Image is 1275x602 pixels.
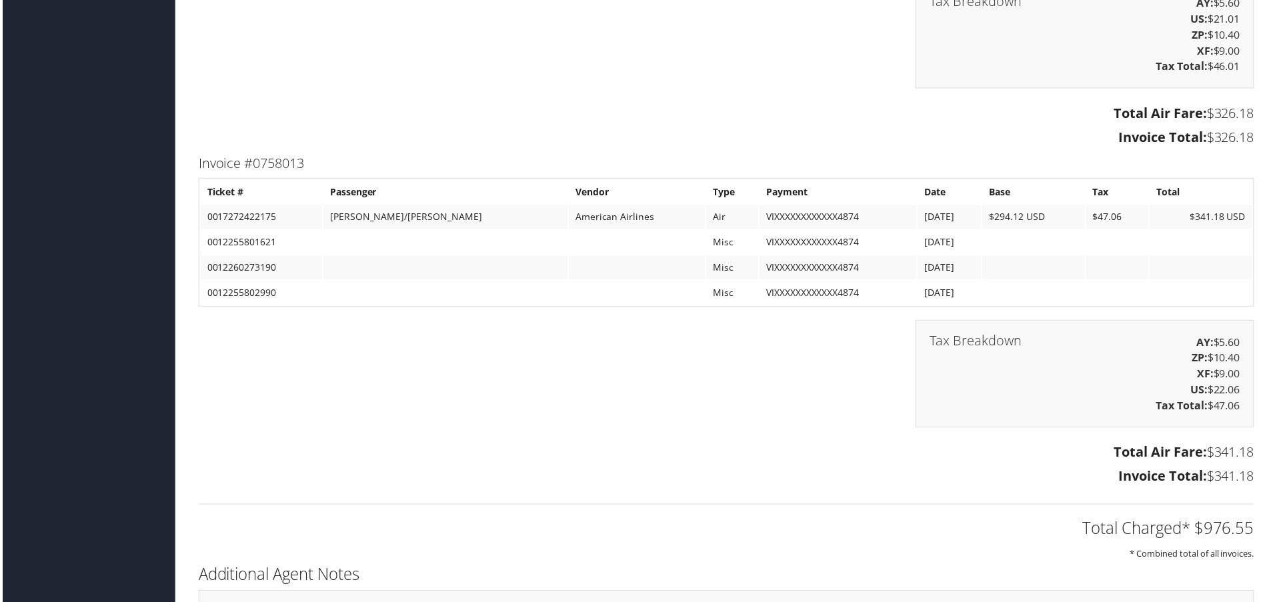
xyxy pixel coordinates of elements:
td: 0012255802990 [199,282,321,306]
strong: Invoice Total: [1121,469,1210,487]
strong: AY: [1199,336,1216,351]
strong: ZP: [1194,27,1210,42]
td: VIXXXXXXXXXXXX4874 [760,231,918,255]
th: Passenger [322,181,567,205]
h3: $326.18 [197,105,1257,123]
h2: Total Charged* $976.55 [197,519,1257,542]
strong: US: [1193,384,1210,399]
strong: Invoice Total: [1121,129,1210,147]
td: Air [707,206,759,230]
td: [DATE] [919,206,983,230]
strong: Total Air Fare: [1116,105,1210,123]
th: Total [1152,181,1255,205]
td: Misc [707,257,759,281]
strong: US: [1193,11,1210,26]
th: Tax [1088,181,1151,205]
td: [PERSON_NAME]/[PERSON_NAME] [322,206,567,230]
h3: $341.18 [197,445,1257,463]
td: [DATE] [919,257,983,281]
th: Base [984,181,1087,205]
td: $341.18 USD [1152,206,1255,230]
td: VIXXXXXXXXXXXX4874 [760,206,918,230]
h3: $326.18 [197,129,1257,147]
th: Payment [760,181,918,205]
td: $294.12 USD [984,206,1087,230]
td: Misc [707,282,759,306]
strong: XF: [1200,368,1216,383]
small: * Combined total of all invoices. [1132,550,1257,562]
td: 0017272422175 [199,206,321,230]
td: 0012260273190 [199,257,321,281]
h3: Tax Breakdown [931,335,1024,349]
h2: Additional Agent Notes [197,565,1257,588]
h3: Invoice #0758013 [197,155,1257,173]
th: Type [707,181,759,205]
td: $47.06 [1088,206,1151,230]
td: [DATE] [919,231,983,255]
h3: $341.18 [197,469,1257,487]
td: American Airlines [569,206,706,230]
td: VIXXXXXXXXXXXX4874 [760,257,918,281]
td: [DATE] [919,282,983,306]
td: VIXXXXXXXXXXXX4874 [760,282,918,306]
strong: Tax Total: [1158,400,1210,415]
div: $5.60 $10.40 $9.00 $22.06 $47.06 [917,321,1257,429]
strong: ZP: [1194,352,1210,367]
td: 0012255801621 [199,231,321,255]
strong: XF: [1200,43,1216,58]
th: Vendor [569,181,706,205]
strong: Tax Total: [1158,59,1210,74]
strong: Total Air Fare: [1116,445,1210,463]
th: Ticket # [199,181,321,205]
th: Date [919,181,983,205]
td: Misc [707,231,759,255]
